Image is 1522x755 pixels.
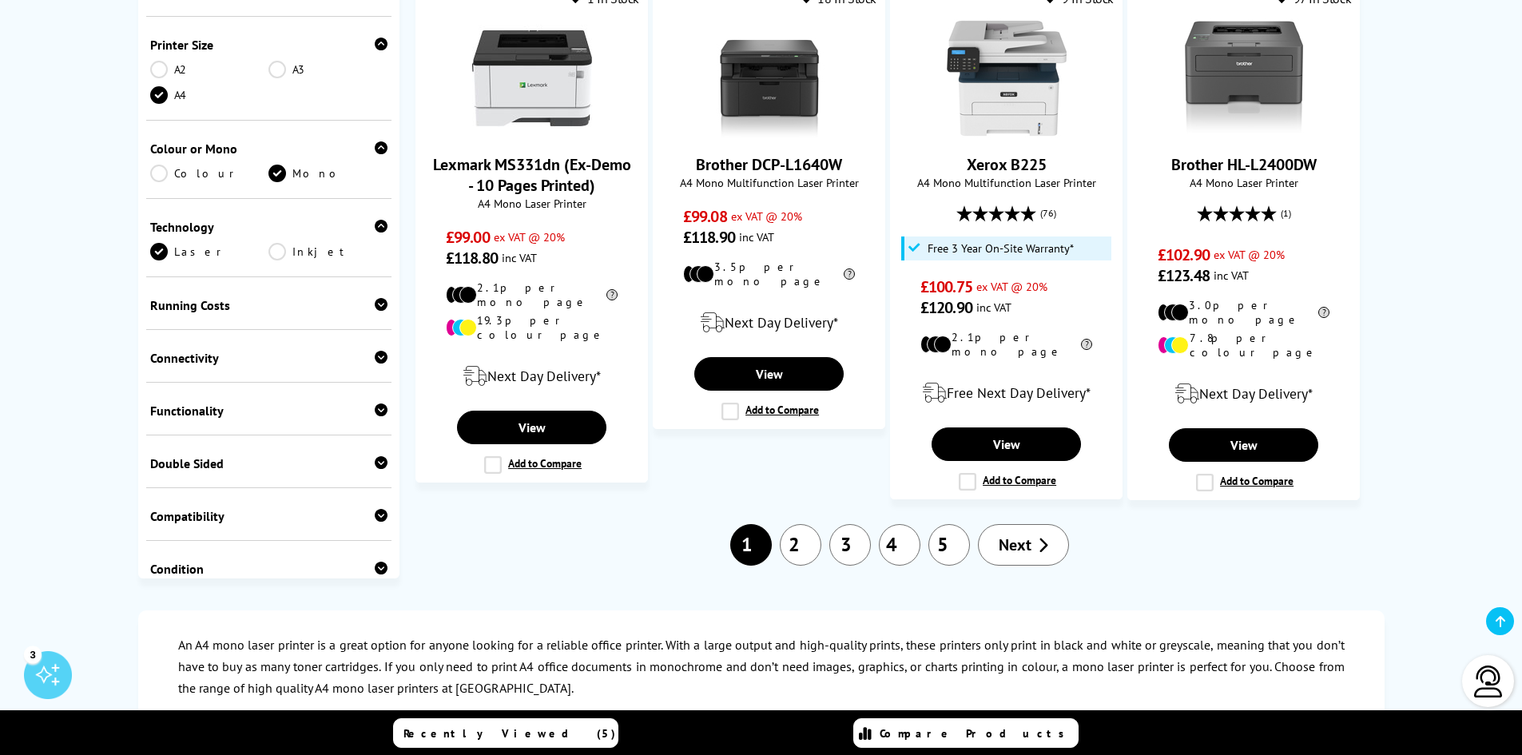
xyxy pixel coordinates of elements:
[1214,247,1285,262] span: ex VAT @ 20%
[880,726,1073,741] span: Compare Products
[457,411,606,444] a: View
[268,243,387,260] a: Inkjet
[709,125,829,141] a: Brother DCP-L1640W
[446,227,490,248] span: £99.00
[1136,175,1351,190] span: A4 Mono Laser Printer
[150,350,388,366] div: Connectivity
[1158,331,1329,360] li: 7.8p per colour page
[472,125,592,141] a: Lexmark MS331dn (Ex-Demo - 10 Pages Printed)
[150,86,269,104] a: A4
[920,276,972,297] span: £100.75
[1214,268,1249,283] span: inc VAT
[1281,198,1291,228] span: (1)
[502,250,537,265] span: inc VAT
[446,313,618,342] li: 19.3p per colour page
[393,718,618,748] a: Recently Viewed (5)
[150,37,388,53] div: Printer Size
[920,297,972,318] span: £120.90
[484,456,582,474] label: Add to Compare
[150,561,388,577] div: Condition
[932,427,1080,461] a: View
[967,154,1047,175] a: Xerox B225
[446,280,618,309] li: 2.1p per mono page
[721,403,819,420] label: Add to Compare
[928,524,970,566] a: 5
[662,175,876,190] span: A4 Mono Multifunction Laser Printer
[959,473,1056,491] label: Add to Compare
[947,18,1067,138] img: Xerox B225
[709,18,829,138] img: Brother DCP-L1640W
[150,219,388,235] div: Technology
[268,61,387,78] a: A3
[433,154,631,196] a: Lexmark MS331dn (Ex-Demo - 10 Pages Printed)
[424,196,639,211] span: A4 Mono Laser Printer
[268,165,387,182] a: Mono
[1184,18,1304,138] img: Brother HL-L2400DW
[683,227,735,248] span: £118.90
[976,300,1011,315] span: inc VAT
[853,718,1079,748] a: Compare Products
[694,357,843,391] a: View
[780,524,821,566] a: 2
[150,61,269,78] a: A2
[829,524,871,566] a: 3
[178,634,1345,700] p: An A4 mono laser printer is a great option for anyone looking for a reliable office printer. With...
[494,229,565,244] span: ex VAT @ 20%
[1158,244,1210,265] span: £102.90
[899,175,1114,190] span: A4 Mono Multifunction Laser Printer
[976,279,1047,294] span: ex VAT @ 20%
[999,534,1031,555] span: Next
[150,508,388,524] div: Compatibility
[472,18,592,138] img: Lexmark MS331dn (Ex-Demo - 10 Pages Printed)
[403,726,616,741] span: Recently Viewed (5)
[150,243,269,260] a: Laser
[1196,474,1294,491] label: Add to Compare
[696,154,842,175] a: Brother DCP-L1640W
[150,403,388,419] div: Functionality
[150,165,269,182] a: Colour
[24,646,42,663] div: 3
[978,524,1069,566] a: Next
[424,354,639,399] div: modal_delivery
[683,260,855,288] li: 3.5p per mono page
[662,300,876,345] div: modal_delivery
[150,455,388,471] div: Double Sided
[1169,428,1317,462] a: View
[446,248,498,268] span: £118.80
[1158,298,1329,327] li: 3.0p per mono page
[1158,265,1210,286] span: £123.48
[928,242,1074,255] span: Free 3 Year On-Site Warranty*
[879,524,920,566] a: 4
[739,229,774,244] span: inc VAT
[1184,125,1304,141] a: Brother HL-L2400DW
[1136,372,1351,416] div: modal_delivery
[683,206,727,227] span: £99.08
[150,141,388,157] div: Colour or Mono
[150,297,388,313] div: Running Costs
[1040,198,1056,228] span: (76)
[731,209,802,224] span: ex VAT @ 20%
[920,330,1092,359] li: 2.1p per mono page
[947,125,1067,141] a: Xerox B225
[899,371,1114,415] div: modal_delivery
[1472,666,1504,697] img: user-headset-light.svg
[1171,154,1317,175] a: Brother HL-L2400DW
